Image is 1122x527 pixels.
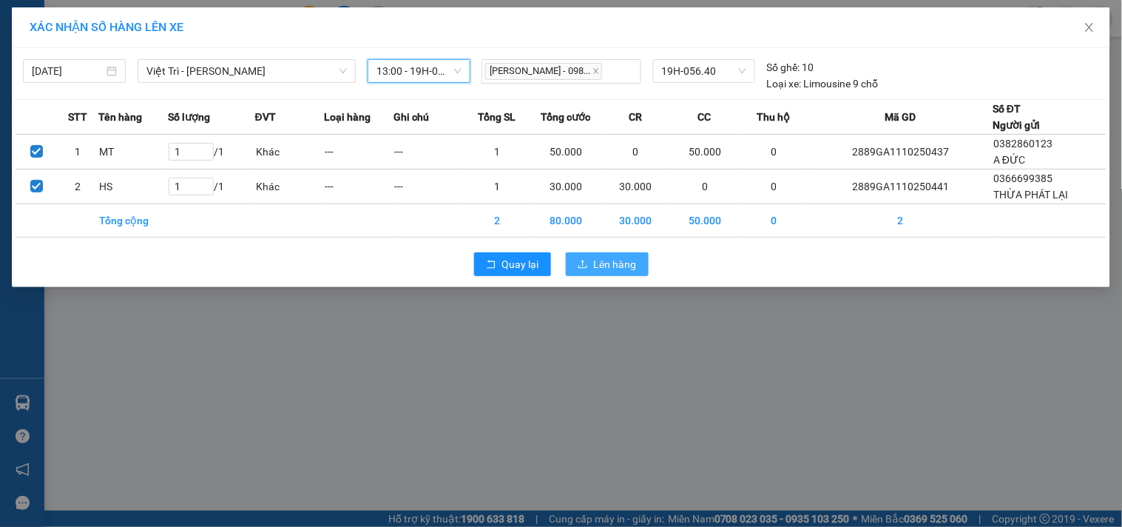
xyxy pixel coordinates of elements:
span: Tổng SL [478,109,516,125]
td: HS [98,169,168,204]
button: rollbackQuay lại [474,252,551,276]
span: close [1084,21,1095,33]
td: 50.000 [670,135,740,169]
td: --- [393,169,463,204]
span: Việt Trì - Mạc Thái Tổ [146,60,347,82]
td: --- [393,135,463,169]
span: upload [578,259,588,271]
td: Tổng cộng [98,204,168,238]
td: 30.000 [601,169,671,204]
span: down [339,67,348,75]
td: 2889GA1110250437 [808,135,993,169]
td: 80.000 [532,204,601,238]
span: XÁC NHẬN SỐ HÀNG LÊN XE [30,20,183,34]
span: Tên hàng [98,109,142,125]
span: [PERSON_NAME] - 098... [485,63,602,80]
span: Tổng cước [541,109,591,125]
td: 0 [740,204,809,238]
span: Loại hàng [324,109,371,125]
span: 0366699385 [993,172,1052,184]
span: Quay lại [502,256,539,272]
td: Khác [255,169,325,204]
td: 2889GA1110250441 [808,169,993,204]
td: 1 [57,135,98,169]
td: 1 [463,135,533,169]
span: 19H-056.40 [662,60,746,82]
td: 1 [463,169,533,204]
td: / 1 [168,169,255,204]
td: MT [98,135,168,169]
td: / 1 [168,135,255,169]
td: 0 [740,135,809,169]
td: 2 [463,204,533,238]
span: CR [629,109,642,125]
span: Mã GD [885,109,916,125]
span: 13:00 - 19H-056.40 [376,60,462,82]
td: --- [324,169,393,204]
span: Loại xe: [767,75,802,92]
td: 0 [670,169,740,204]
td: 0 [601,135,671,169]
span: Thu hộ [757,109,791,125]
div: 10 [767,59,814,75]
button: uploadLên hàng [566,252,649,276]
div: Số ĐT Người gửi [993,101,1040,133]
td: 30.000 [601,204,671,238]
span: CC [698,109,712,125]
button: Close [1069,7,1110,49]
span: A ĐỨC [993,154,1025,166]
td: --- [324,135,393,169]
span: STT [68,109,87,125]
span: 0382860123 [993,138,1052,150]
span: THỪA PHÁT LẠI [993,189,1068,201]
td: 2 [808,204,993,238]
span: Lên hàng [594,256,637,272]
span: close [592,67,600,75]
td: 0 [740,169,809,204]
input: 11/10/2025 [32,63,104,79]
td: Khác [255,135,325,169]
div: Limousine 9 chỗ [767,75,879,92]
td: 50.000 [670,204,740,238]
td: 30.000 [532,169,601,204]
span: rollback [486,259,496,271]
td: 2 [57,169,98,204]
span: Ghi chú [393,109,429,125]
span: Số ghế: [767,59,800,75]
span: ĐVT [255,109,276,125]
span: Số lượng [168,109,210,125]
td: 50.000 [532,135,601,169]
